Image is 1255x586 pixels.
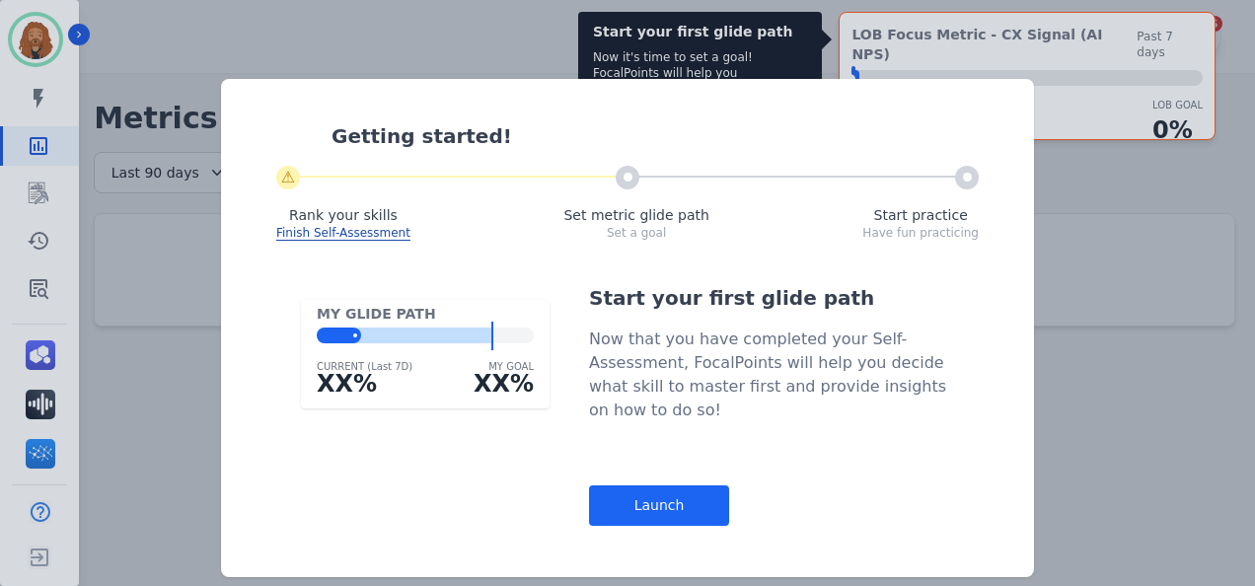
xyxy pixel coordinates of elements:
div: Set metric glide path [563,205,708,225]
div: Launch [589,485,729,526]
div: Rank your skills [276,205,410,225]
span: Finish Self-Assessment [276,226,410,241]
div: XX% [474,368,534,400]
div: Getting started! [332,122,979,150]
div: Now that you have completed your Self-Assessment, FocalPoints will help you decide what skill to ... [589,328,954,422]
div: MY GLIDE PATH [317,304,534,324]
div: XX% [317,368,412,400]
div: Set a goal [563,225,708,241]
div: ⚠ [276,166,300,189]
div: MY GOAL [474,359,534,374]
div: CURRENT (Last 7D) [317,359,412,374]
div: Start your first glide path [589,284,954,312]
div: Start practice [862,205,979,225]
div: Have fun practicing [862,225,979,241]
